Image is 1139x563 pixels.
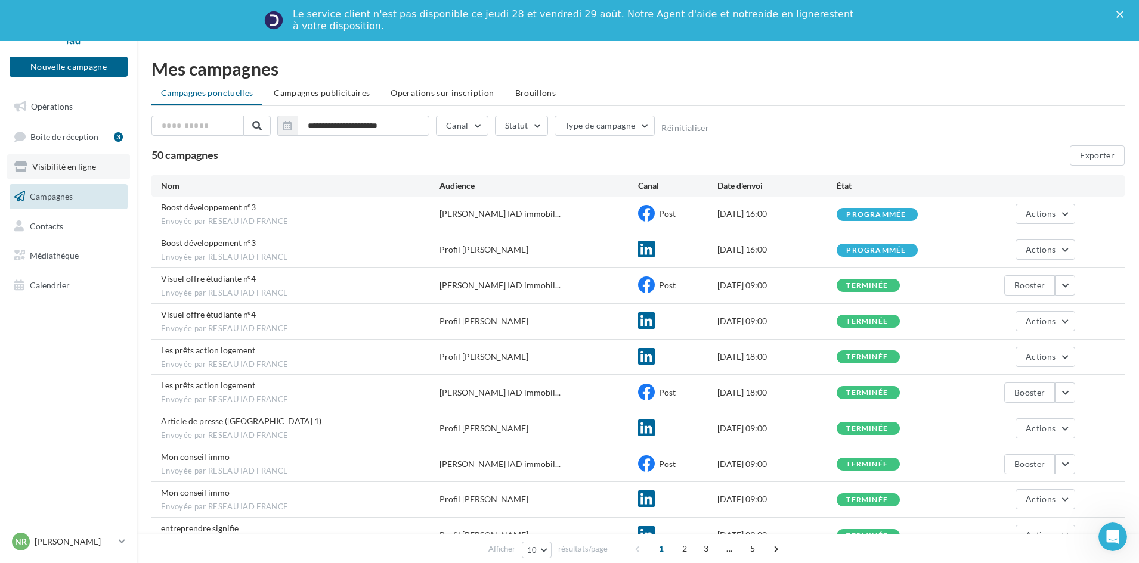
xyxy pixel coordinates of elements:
[1026,209,1056,219] span: Actions
[1026,244,1056,254] span: Actions
[161,273,256,284] span: Visuel offre étudiante n°4
[161,430,439,441] span: Envoyée par RESEAU IAD FRANCE
[555,116,655,136] button: Type de campagne
[7,214,130,239] a: Contacts
[717,208,837,220] div: [DATE] 16:00
[161,252,439,263] span: Envoyée par RESEAU IAD FRANCE
[846,211,906,219] div: programmée
[114,132,123,142] div: 3
[439,529,528,541] div: Profil [PERSON_NAME]
[1116,11,1128,18] div: Fermer
[161,202,256,212] span: Boost développement n°3
[846,496,888,504] div: terminée
[7,94,130,119] a: Opérations
[659,280,676,290] span: Post
[161,359,439,370] span: Envoyée par RESEAU IAD FRANCE
[439,315,528,327] div: Profil [PERSON_NAME]
[161,288,439,298] span: Envoyée par RESEAU IAD FRANCE
[1016,204,1075,224] button: Actions
[439,208,561,220] span: [PERSON_NAME] IAD immobil...
[1026,530,1056,540] span: Actions
[439,279,561,291] span: [PERSON_NAME] IAD immobil...
[151,60,1125,77] div: Mes campagnes
[717,279,837,291] div: [DATE] 09:00
[697,539,716,558] span: 3
[1026,316,1056,326] span: Actions
[515,88,556,98] span: Brouillons
[30,191,73,201] span: Campagnes
[161,380,255,390] span: Les prêts action logement
[161,180,439,192] div: Nom
[717,529,837,541] div: [DATE] 09:00
[659,209,676,219] span: Post
[439,387,561,399] span: [PERSON_NAME] IAD immobil...
[652,539,671,558] span: 1
[439,422,528,434] div: Profil [PERSON_NAME]
[837,180,956,192] div: État
[846,247,906,254] div: programmée
[846,425,888,433] div: terminée
[717,422,837,434] div: [DATE] 09:00
[264,11,283,30] img: Profile image for Service-Client
[1016,418,1075,438] button: Actions
[720,539,739,558] span: ...
[527,545,537,555] span: 10
[846,532,888,540] div: terminée
[274,88,370,98] span: Campagnes publicitaires
[1026,494,1056,504] span: Actions
[659,459,676,469] span: Post
[30,250,79,260] span: Médiathèque
[15,536,27,548] span: NR
[161,523,239,533] span: entreprendre signifie
[161,216,439,227] span: Envoyée par RESEAU IAD FRANCE
[293,8,856,32] div: Le service client n'est pas disponible ce jeudi 28 et vendredi 29 août. Notre Agent d'aide et not...
[439,180,638,192] div: Audience
[638,180,717,192] div: Canal
[161,502,439,512] span: Envoyée par RESEAU IAD FRANCE
[1004,454,1055,474] button: Booster
[488,543,515,555] span: Afficher
[661,123,709,133] button: Réinitialiser
[161,345,255,355] span: Les prêts action logement
[1026,352,1056,362] span: Actions
[717,493,837,505] div: [DATE] 09:00
[846,318,888,325] div: terminée
[439,493,528,505] div: Profil [PERSON_NAME]
[1004,382,1055,403] button: Booster
[7,124,130,150] a: Boîte de réception3
[436,116,488,136] button: Canal
[151,148,218,161] span: 50 campagnes
[35,536,114,548] p: [PERSON_NAME]
[439,244,528,256] div: Profil [PERSON_NAME]
[161,487,230,497] span: Mon conseil immo
[717,180,837,192] div: Date d'envoi
[7,243,130,268] a: Médiathèque
[758,8,819,20] a: aide en ligne
[522,542,552,558] button: 10
[30,220,63,231] span: Contacts
[1026,423,1056,433] span: Actions
[558,543,608,555] span: résultats/page
[1016,525,1075,545] button: Actions
[161,394,439,405] span: Envoyée par RESEAU IAD FRANCE
[1098,522,1127,551] iframe: Intercom live chat
[846,282,888,290] div: terminée
[161,238,256,248] span: Boost développement n°3
[439,458,561,470] span: [PERSON_NAME] IAD immobil...
[717,315,837,327] div: [DATE] 09:00
[32,161,96,172] span: Visibilité en ligne
[30,280,70,290] span: Calendrier
[743,539,762,558] span: 5
[717,244,837,256] div: [DATE] 16:00
[1016,347,1075,367] button: Actions
[717,387,837,399] div: [DATE] 18:00
[1016,239,1075,260] button: Actions
[161,452,230,462] span: Mon conseil immo
[846,461,888,468] div: terminée
[31,101,73,111] span: Opérations
[30,131,98,141] span: Boîte de réception
[846,353,888,361] div: terminée
[717,351,837,363] div: [DATE] 18:00
[10,57,128,77] button: Nouvelle campagne
[1070,145,1125,166] button: Exporter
